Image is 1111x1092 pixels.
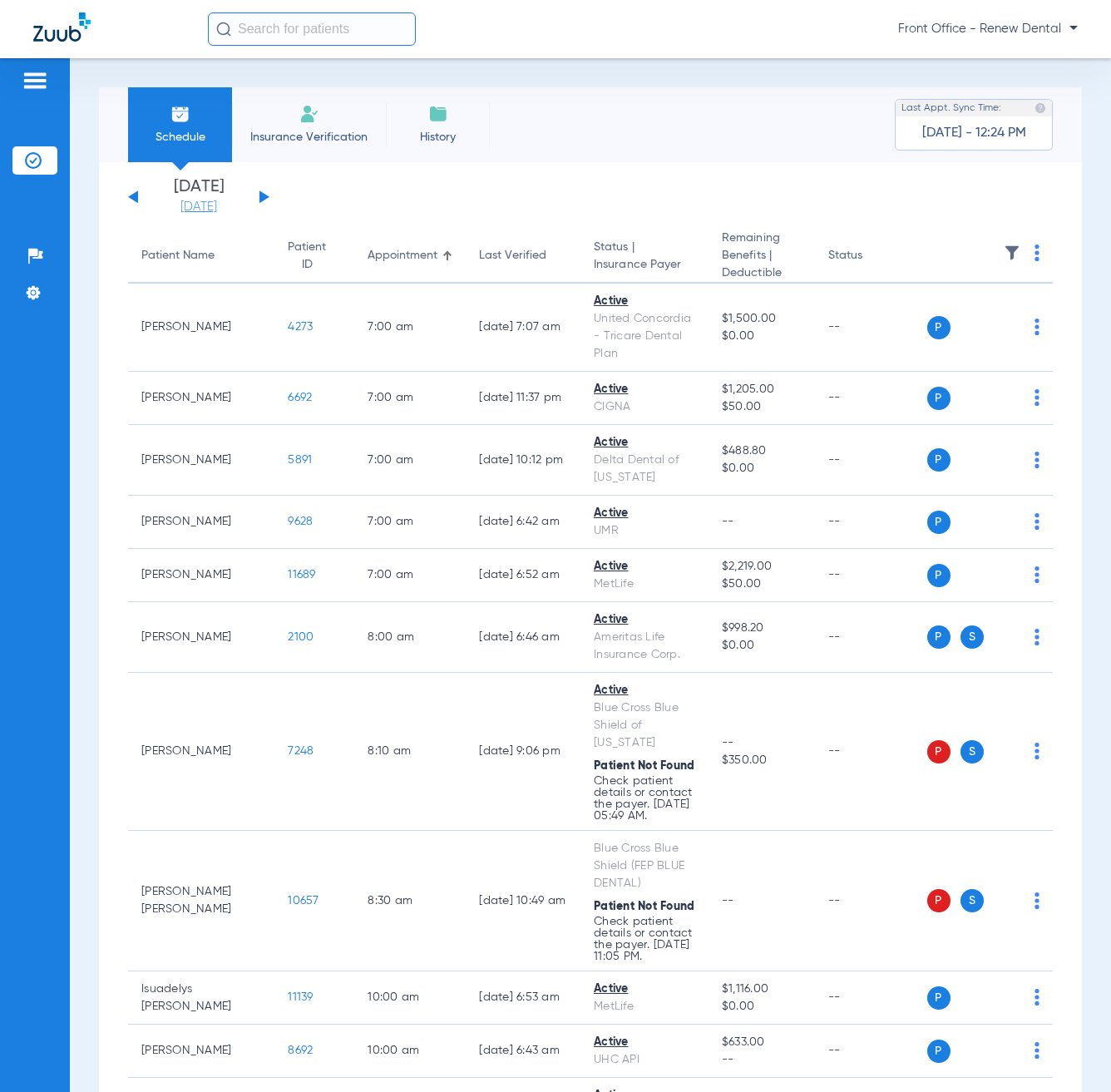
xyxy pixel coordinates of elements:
span: 6692 [288,392,312,403]
td: 10:00 AM [354,1025,466,1078]
span: P [927,740,951,763]
span: 2100 [288,631,314,643]
td: 7:00 AM [354,284,466,372]
td: [DATE] 6:46 AM [466,602,580,673]
span: S [960,740,984,763]
img: group-dot-blue.svg [1034,452,1039,468]
img: group-dot-blue.svg [1034,389,1039,406]
td: -- [815,1025,927,1078]
td: 7:00 AM [354,425,466,496]
div: Blue Cross Blue Shield of [US_STATE] [594,699,695,752]
div: Patient ID [288,239,326,274]
span: $350.00 [722,752,802,769]
span: 8692 [288,1045,313,1056]
td: 10:00 AM [354,971,466,1025]
td: [PERSON_NAME] [128,549,274,602]
span: Patient Not Found [594,901,694,912]
td: -- [815,425,927,496]
div: Active [594,293,695,310]
span: -- [722,895,734,907]
p: Check patient details or contact the payer. [DATE] 11:05 PM. [594,916,695,962]
td: -- [815,284,927,372]
img: group-dot-blue.svg [1034,245,1039,261]
span: $50.00 [722,576,802,593]
img: group-dot-blue.svg [1034,892,1039,909]
td: [DATE] 6:43 AM [466,1025,580,1078]
span: $0.00 [722,998,802,1015]
td: 7:00 AM [354,549,466,602]
td: 8:30 AM [354,831,466,971]
div: Patient Name [141,247,261,264]
div: Active [594,505,695,522]
td: [PERSON_NAME] [128,284,274,372]
td: [DATE] 11:37 PM [466,372,580,425]
img: Manual Insurance Verification [299,104,319,124]
td: [PERSON_NAME] [128,425,274,496]
div: Last Verified [479,247,546,264]
td: [DATE] 6:53 AM [466,971,580,1025]
span: P [927,986,951,1010]
span: 11689 [288,569,315,581]
a: [DATE] [149,199,249,215]
img: group-dot-blue.svg [1034,629,1039,645]
div: UMR [594,522,695,540]
div: Last Verified [479,247,567,264]
img: History [428,104,448,124]
div: Active [594,1034,695,1051]
td: 7:00 AM [354,372,466,425]
span: $2,219.00 [722,558,802,576]
div: Patient Name [141,247,215,264]
img: Schedule [170,104,190,124]
span: P [927,316,951,339]
td: [DATE] 7:07 AM [466,284,580,372]
div: Active [594,434,695,452]
div: UHC API [594,1051,695,1069]
td: -- [815,496,927,549]
div: Active [594,981,695,998]
span: S [960,625,984,649]
div: Delta Dental of [US_STATE] [594,452,695,487]
img: group-dot-blue.svg [1034,319,1039,335]
img: Search Icon [216,22,231,37]
td: [PERSON_NAME] [128,673,274,831]
td: [PERSON_NAME] [128,602,274,673]
td: Isuadelys [PERSON_NAME] [128,971,274,1025]
td: -- [815,831,927,971]
td: [PERSON_NAME] [128,372,274,425]
span: $1,116.00 [722,981,802,998]
div: Appointment [368,247,437,264]
td: -- [815,549,927,602]
span: Front Office - Renew Dental [898,21,1078,37]
span: Insurance Verification [244,129,373,146]
span: $998.20 [722,620,802,637]
img: hamburger-icon [22,71,48,91]
img: group-dot-blue.svg [1034,513,1039,530]
td: [DATE] 10:49 AM [466,831,580,971]
span: P [927,1040,951,1063]
span: -- [722,516,734,527]
td: [DATE] 6:52 AM [466,549,580,602]
span: S [960,889,984,912]
span: [DATE] - 12:24 PM [922,125,1026,141]
div: Ameritas Life Insurance Corp. [594,629,695,664]
div: MetLife [594,998,695,1015]
div: Patient ID [288,239,341,274]
span: $1,205.00 [722,381,802,398]
td: [PERSON_NAME] [128,496,274,549]
div: Active [594,381,695,398]
td: [DATE] 10:12 PM [466,425,580,496]
div: CIGNA [594,398,695,416]
div: Active [594,682,695,699]
th: Remaining Benefits | [709,230,815,284]
span: 11139 [288,991,313,1003]
img: filter.svg [1004,245,1020,261]
div: United Concordia - Tricare Dental Plan [594,310,695,363]
span: 4273 [288,321,313,333]
span: $488.80 [722,442,802,460]
span: Deductible [722,264,802,282]
span: 5891 [288,454,312,466]
span: Schedule [141,129,220,146]
td: 8:10 AM [354,673,466,831]
div: Active [594,611,695,629]
span: Patient Not Found [594,760,694,772]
